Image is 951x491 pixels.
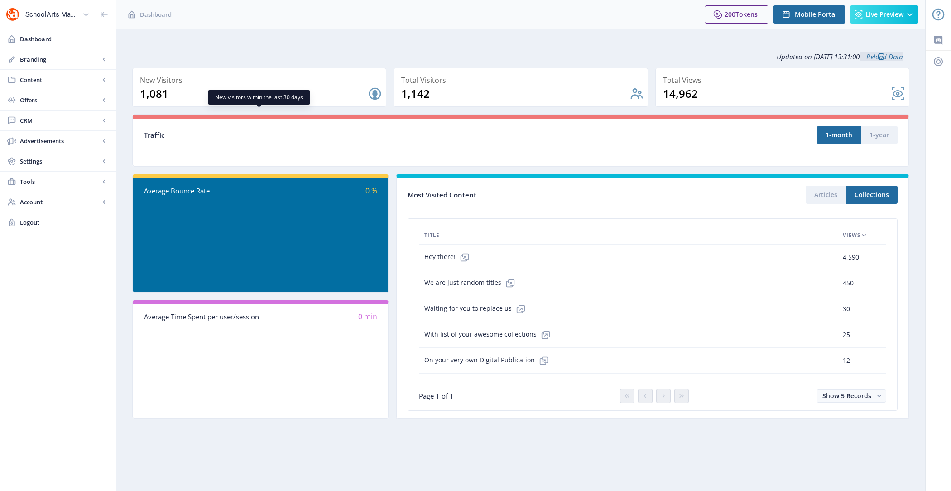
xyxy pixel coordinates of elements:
[663,74,905,87] div: Total Views
[424,300,530,318] span: Waiting for you to replace us
[20,96,100,105] span: Offers
[860,52,903,61] a: Reload Data
[424,230,439,241] span: Title
[424,274,519,292] span: We are just random titles
[424,326,555,344] span: With list of your awesome collections
[20,177,100,186] span: Tools
[408,188,653,202] div: Most Visited Content
[850,5,918,24] button: Live Preview
[140,10,172,19] span: Dashboard
[20,116,100,125] span: CRM
[817,389,886,403] button: Show 5 Records
[843,230,860,241] span: Views
[215,94,303,101] span: New visitors within the last 30 days
[132,45,909,68] div: Updated on [DATE] 13:31:00
[140,74,382,87] div: New Visitors
[20,136,100,145] span: Advertisements
[261,312,378,322] div: 0 min
[861,126,898,144] button: 1-year
[401,87,629,101] div: 1,142
[424,351,553,370] span: On your very own Digital Publication
[20,218,109,227] span: Logout
[843,329,850,340] span: 25
[20,34,109,43] span: Dashboard
[843,355,850,366] span: 12
[20,197,100,207] span: Account
[865,11,903,18] span: Live Preview
[806,186,846,204] button: Articles
[735,10,758,19] span: Tokens
[5,7,20,22] img: properties.app_icon.png
[401,74,644,87] div: Total Visitors
[25,5,79,24] div: SchoolArts Magazine
[20,75,100,84] span: Content
[795,11,837,18] span: Mobile Portal
[843,303,850,314] span: 30
[140,87,368,101] div: 1,081
[822,391,871,400] span: Show 5 Records
[846,186,898,204] button: Collections
[144,130,521,140] div: Traffic
[843,278,854,289] span: 450
[663,87,891,101] div: 14,962
[817,126,861,144] button: 1-month
[20,157,100,166] span: Settings
[144,186,261,196] div: Average Bounce Rate
[773,5,845,24] button: Mobile Portal
[365,186,377,196] span: 0 %
[144,312,261,322] div: Average Time Spent per user/session
[20,55,100,64] span: Branding
[424,248,474,266] span: Hey there!
[843,252,859,263] span: 4,590
[705,5,768,24] button: 200Tokens
[419,391,454,400] span: Page 1 of 1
